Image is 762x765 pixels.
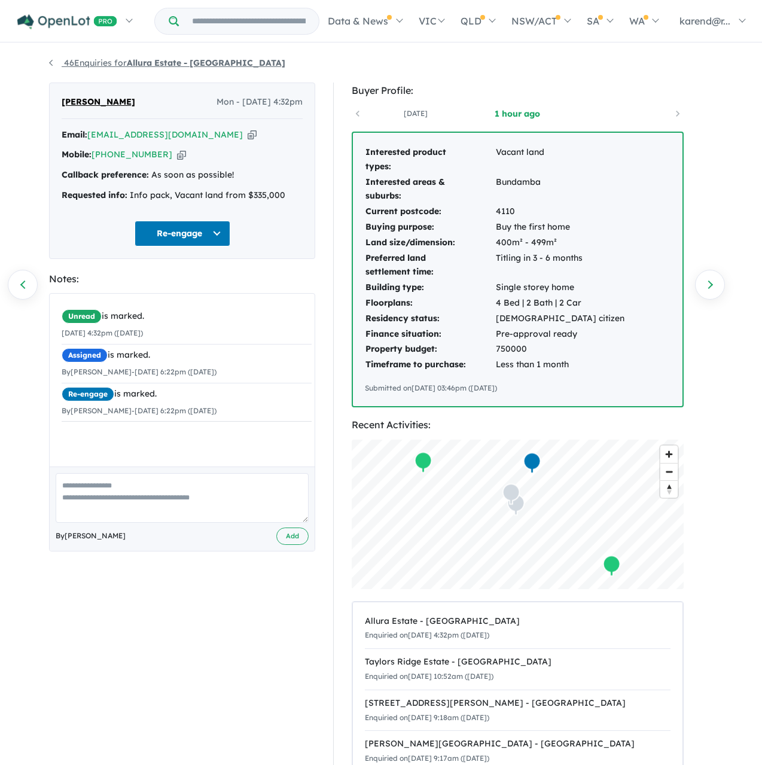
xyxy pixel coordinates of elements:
small: [DATE] 4:32pm ([DATE]) [62,328,143,337]
strong: Callback preference: [62,169,149,180]
span: [PERSON_NAME] [62,95,135,109]
td: 750000 [495,342,625,357]
div: Map marker [523,452,541,474]
span: Unread [62,309,102,324]
div: [PERSON_NAME][GEOGRAPHIC_DATA] - [GEOGRAPHIC_DATA] [365,737,670,751]
a: Allura Estate - [GEOGRAPHIC_DATA]Enquiried on[DATE] 4:32pm ([DATE]) [365,608,670,650]
td: Single storey home [495,280,625,295]
td: 4110 [495,204,625,220]
td: Preferred land settlement time: [365,251,495,281]
td: Interested product types: [365,145,495,175]
a: [STREET_ADDRESS][PERSON_NAME] - [GEOGRAPHIC_DATA]Enquiried on[DATE] 9:18am ([DATE]) [365,690,670,732]
td: Less than 1 month [495,357,625,373]
td: 4 Bed | 2 Bath | 2 Car [495,295,625,311]
strong: Email: [62,129,87,140]
input: Try estate name, suburb, builder or developer [181,8,316,34]
td: Floorplans: [365,295,495,311]
td: Property budget: [365,342,495,357]
td: Buy the first home [495,220,625,235]
td: Interested areas & suburbs: [365,175,495,205]
button: Reset bearing to north [660,480,678,498]
div: As soon as possible! [62,168,303,182]
div: Map marker [502,483,520,505]
div: Submitted on [DATE] 03:46pm ([DATE]) [365,382,670,394]
button: Zoom out [660,463,678,480]
div: is marked. [62,309,312,324]
small: Enquiried on [DATE] 9:18am ([DATE]) [365,713,489,722]
div: Recent Activities: [352,417,684,433]
span: Re-engage [62,387,114,401]
canvas: Map [352,440,684,589]
td: [DEMOGRAPHIC_DATA] citizen [495,311,625,327]
span: Mon - [DATE] 4:32pm [217,95,303,109]
td: Vacant land [495,145,625,175]
a: [EMAIL_ADDRESS][DOMAIN_NAME] [87,129,243,140]
small: Enquiried on [DATE] 4:32pm ([DATE]) [365,630,489,639]
strong: Requested info: [62,190,127,200]
nav: breadcrumb [49,56,713,71]
td: Pre-approval ready [495,327,625,342]
strong: Mobile: [62,149,92,160]
a: 46Enquiries forAllura Estate - [GEOGRAPHIC_DATA] [49,57,285,68]
div: Info pack, Vacant land from $335,000 [62,188,303,203]
span: Assigned [62,348,108,362]
span: Reset bearing to north [660,481,678,498]
a: Taylors Ridge Estate - [GEOGRAPHIC_DATA]Enquiried on[DATE] 10:52am ([DATE]) [365,648,670,690]
a: [DATE] [365,108,467,120]
a: [PHONE_NUMBER] [92,149,172,160]
button: Zoom in [660,446,678,463]
div: Taylors Ridge Estate - [GEOGRAPHIC_DATA] [365,655,670,669]
div: Map marker [414,452,432,474]
td: 400m² - 499m² [495,235,625,251]
div: Map marker [603,555,621,577]
div: [STREET_ADDRESS][PERSON_NAME] - [GEOGRAPHIC_DATA] [365,696,670,711]
td: Building type: [365,280,495,295]
td: Timeframe to purchase: [365,357,495,373]
td: Buying purpose: [365,220,495,235]
div: Notes: [49,271,315,287]
td: Bundamba [495,175,625,205]
button: Re-engage [135,221,230,246]
small: Enquiried on [DATE] 10:52am ([DATE]) [365,672,493,681]
strong: Allura Estate - [GEOGRAPHIC_DATA] [127,57,285,68]
small: By [PERSON_NAME] - [DATE] 6:22pm ([DATE]) [62,406,217,415]
div: is marked. [62,387,312,401]
small: By [PERSON_NAME] - [DATE] 6:22pm ([DATE]) [62,367,217,376]
div: Allura Estate - [GEOGRAPHIC_DATA] [365,614,670,629]
small: Enquiried on [DATE] 9:17am ([DATE]) [365,754,489,763]
span: karend@r... [679,15,730,27]
img: Openlot PRO Logo White [17,14,117,29]
td: Titling in 3 - 6 months [495,251,625,281]
div: Buyer Profile: [352,83,684,99]
button: Add [276,528,309,545]
td: Current postcode: [365,204,495,220]
span: By [PERSON_NAME] [56,530,126,542]
a: 1 hour ago [467,108,568,120]
td: Residency status: [365,311,495,327]
td: Land size/dimension: [365,235,495,251]
button: Copy [248,129,257,141]
td: Finance situation: [365,327,495,342]
div: is marked. [62,348,312,362]
div: Map marker [507,494,525,516]
button: Copy [177,148,186,161]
